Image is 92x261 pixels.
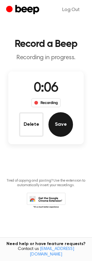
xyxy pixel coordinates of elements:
[56,2,86,17] a: Log Out
[5,39,87,49] h1: Record a Beep
[34,82,58,95] span: 0:06
[6,4,41,16] a: Beep
[5,54,87,62] p: Recording in progress.
[48,112,73,137] button: Save Audio Record
[30,247,74,257] a: [EMAIL_ADDRESS][DOMAIN_NAME]
[5,178,87,188] p: Tired of copying and pasting? Use the extension to automatically insert your recordings.
[19,112,44,137] button: Delete Audio Record
[31,98,61,107] div: Recording
[4,247,88,257] span: Contact us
